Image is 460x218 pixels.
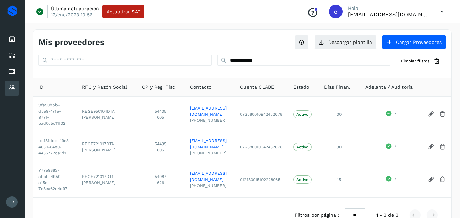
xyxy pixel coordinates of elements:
div: Embarques [5,48,19,63]
p: contabilidad5@easo.com [348,11,430,18]
span: REGE950104DTA [82,108,131,114]
button: Descargar plantilla [314,35,377,49]
span: [PERSON_NAME] [82,147,131,153]
td: bcf8fddc-49e3-4650-84e0-4435772ca1d1 [33,132,77,162]
span: Contacto [190,84,211,91]
div: Proveedores [5,81,19,96]
span: REGE721017DT1 [82,173,131,180]
span: Estado [293,84,309,91]
span: CP y Reg. Fisc [142,84,175,91]
p: Hola, [348,5,430,11]
span: 605 [142,114,179,120]
span: REGE721017DTA [82,141,131,147]
span: 605 [142,147,179,153]
button: Actualizar SAT [102,5,144,18]
div: Cuentas por pagar [5,64,19,79]
p: Activo [296,145,308,149]
span: 54435 [142,108,179,114]
span: ID [38,84,43,91]
span: [PHONE_NUMBER] [190,183,229,189]
td: 072580010942452678 [235,132,288,162]
span: 54987 [142,173,179,180]
p: 12/ene/2023 10:56 [51,12,93,18]
span: Limpiar filtros [401,58,429,64]
a: [EMAIL_ADDRESS][DOMAIN_NAME] [190,105,229,117]
p: Activo [296,112,308,117]
div: / [365,143,417,151]
span: [PHONE_NUMBER] [190,117,229,123]
p: Última actualización [51,5,99,12]
a: [EMAIL_ADDRESS][DOMAIN_NAME] [190,138,229,150]
div: / [365,110,417,118]
td: 012180015102228065 [235,162,288,197]
span: Actualizar SAT [107,9,140,14]
td: 9fa90bbb-d5e9-471e-977f-5ad0c5c11f32 [33,96,77,132]
span: Días Finan. [324,84,350,91]
span: RFC y Razón Social [82,84,127,91]
button: Cargar Proveedores [382,35,446,49]
td: 777e9883-abcb-4950-a15e-7e8ea62e4d97 [33,162,77,197]
span: [PHONE_NUMBER] [190,150,229,156]
div: Inicio [5,32,19,47]
span: [PERSON_NAME] [82,180,131,186]
span: [PERSON_NAME] [82,114,131,120]
span: Adelanta / Auditoría [365,84,413,91]
p: Activo [296,177,308,182]
a: [EMAIL_ADDRESS][DOMAIN_NAME] [190,170,229,183]
td: 072580010942452678 [235,96,288,132]
span: 54435 [142,141,179,147]
span: 30 [337,145,342,149]
button: Limpiar filtros [396,55,446,67]
span: 15 [337,177,341,182]
span: Cuenta CLABE [240,84,274,91]
span: 30 [337,112,342,117]
div: / [365,175,417,184]
h4: Mis proveedores [38,37,105,47]
span: 626 [142,180,179,186]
